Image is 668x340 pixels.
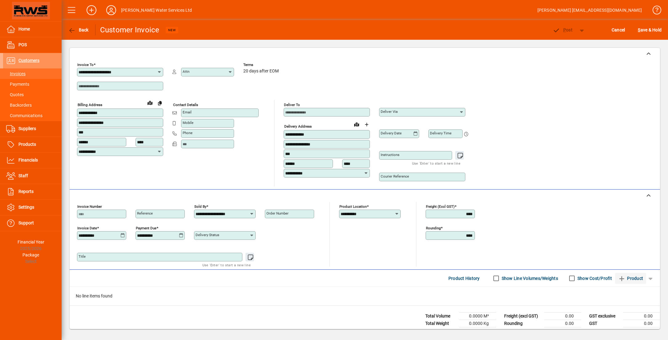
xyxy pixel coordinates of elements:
[638,25,662,35] span: ave & Hold
[448,273,480,283] span: Product History
[79,254,86,259] mat-label: Title
[3,79,62,89] a: Payments
[3,200,62,215] a: Settings
[623,320,660,327] td: 0.00
[3,137,62,152] a: Products
[183,131,192,135] mat-label: Phone
[576,275,612,281] label: Show Cost/Profit
[121,5,192,15] div: [PERSON_NAME] Water Services Ltd
[18,173,28,178] span: Staff
[381,174,409,178] mat-label: Courier Reference
[18,189,34,194] span: Reports
[196,233,219,237] mat-label: Delivery status
[3,110,62,121] a: Communications
[638,27,640,32] span: S
[77,204,102,209] mat-label: Invoice number
[243,69,279,74] span: 20 days after EOM
[18,42,27,47] span: POS
[381,109,398,114] mat-label: Deliver via
[100,25,160,35] div: Customer Invoice
[586,320,623,327] td: GST
[82,5,101,16] button: Add
[426,204,455,209] mat-label: Freight (excl GST)
[648,1,660,21] a: Knowledge Base
[145,98,155,108] a: View on map
[412,160,460,167] mat-hint: Use 'Enter' to start a new line
[430,131,451,135] mat-label: Delivery time
[18,240,44,244] span: Financial Year
[18,126,36,131] span: Suppliers
[563,27,566,32] span: P
[3,68,62,79] a: Invoices
[3,89,62,100] a: Quotes
[623,327,660,335] td: 0.00
[422,320,459,327] td: Total Weight
[183,121,193,125] mat-label: Mobile
[501,313,544,320] td: Freight (excl GST)
[3,168,62,184] a: Staff
[3,100,62,110] a: Backorders
[202,261,251,268] mat-hint: Use 'Enter' to start a new line
[168,28,176,32] span: NEW
[3,121,62,137] a: Suppliers
[426,226,441,230] mat-label: Rounding
[18,142,36,147] span: Products
[183,69,189,74] mat-label: Attn
[339,204,367,209] mat-label: Product location
[352,119,362,129] a: View on map
[612,25,625,35] span: Cancel
[3,215,62,231] a: Support
[18,58,39,63] span: Customers
[70,287,660,305] div: No line items found
[6,82,29,87] span: Payments
[636,24,663,35] button: Save & Hold
[3,22,62,37] a: Home
[381,153,399,157] mat-label: Instructions
[284,103,300,107] mat-label: Deliver To
[501,320,544,327] td: Rounding
[194,204,206,209] mat-label: Sold by
[18,220,34,225] span: Support
[68,27,89,32] span: Back
[22,252,39,257] span: Package
[67,24,90,35] button: Back
[155,98,165,108] button: Copy to Delivery address
[183,110,192,114] mat-label: Email
[18,27,30,31] span: Home
[537,5,642,15] div: [PERSON_NAME] [EMAIL_ADDRESS][DOMAIN_NAME]
[422,313,459,320] td: Total Volume
[3,37,62,53] a: POS
[544,320,581,327] td: 0.00
[6,113,43,118] span: Communications
[243,63,280,67] span: Terms
[362,120,371,129] button: Choose address
[549,24,576,35] button: Post
[459,320,496,327] td: 0.0000 Kg
[3,184,62,199] a: Reports
[459,313,496,320] td: 0.0000 M³
[77,226,97,230] mat-label: Invoice date
[18,205,34,210] span: Settings
[6,92,24,97] span: Quotes
[544,313,581,320] td: 0.00
[137,211,153,215] mat-label: Reference
[500,275,558,281] label: Show Line Volumes/Weights
[77,63,94,67] mat-label: Invoice To
[266,211,289,215] mat-label: Order number
[101,5,121,16] button: Profile
[3,153,62,168] a: Financials
[62,24,95,35] app-page-header-button: Back
[6,71,26,76] span: Invoices
[618,273,643,283] span: Product
[610,24,627,35] button: Cancel
[136,226,156,230] mat-label: Payment due
[615,273,646,284] button: Product
[6,103,32,108] span: Backorders
[381,131,402,135] mat-label: Delivery date
[446,273,482,284] button: Product History
[553,27,573,32] span: ost
[586,327,623,335] td: GST inclusive
[18,158,38,162] span: Financials
[623,313,660,320] td: 0.00
[586,313,623,320] td: GST exclusive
